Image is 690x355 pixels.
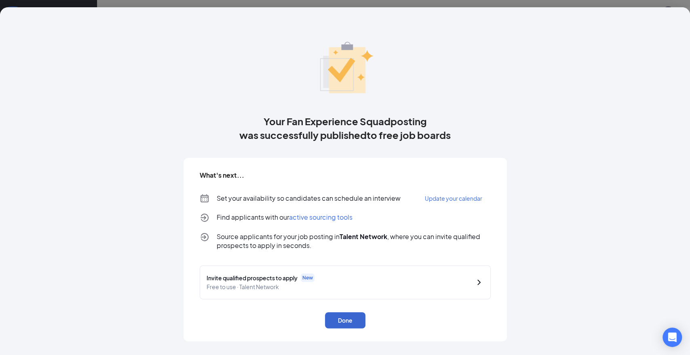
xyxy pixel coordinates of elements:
span: Your Fan Experience Squadposting was successfully published to free job boards [239,114,451,142]
span: Update your calendar [425,195,482,202]
p: Set your availability so candidates can schedule an interview [217,194,401,203]
svg: Logout [200,232,209,242]
p: Find applicants with our [217,213,352,223]
span: Source applicants for your job posting in , where you can invite qualified prospects to apply in ... [217,232,491,250]
span: Free to use · Talent Network [207,282,468,291]
svg: ChevronRight [474,277,484,287]
span: Invite qualified prospects to apply [207,273,298,282]
img: success_banner [309,32,382,98]
button: Done [325,312,365,328]
strong: Talent Network [340,232,387,241]
svg: Logout [200,213,209,223]
div: Open Intercom Messenger [663,328,682,347]
span: active sourcing tools [289,213,352,221]
span: New [302,274,313,281]
h5: What's next... [200,171,244,180]
svg: Calendar [200,193,209,203]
